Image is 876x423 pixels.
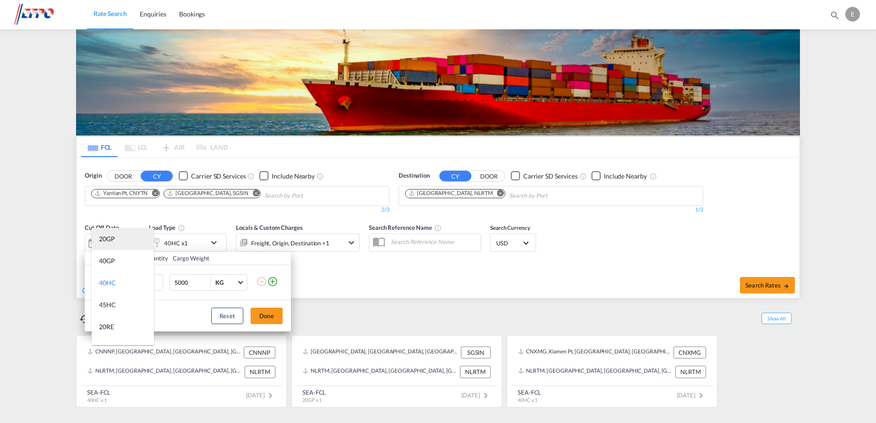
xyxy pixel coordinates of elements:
div: 20GP [99,234,115,244]
div: 40RE [99,344,114,353]
div: 45HC [99,300,116,309]
div: 20RE [99,322,114,331]
div: 40HC [99,278,116,287]
div: 40GP [99,256,115,266]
